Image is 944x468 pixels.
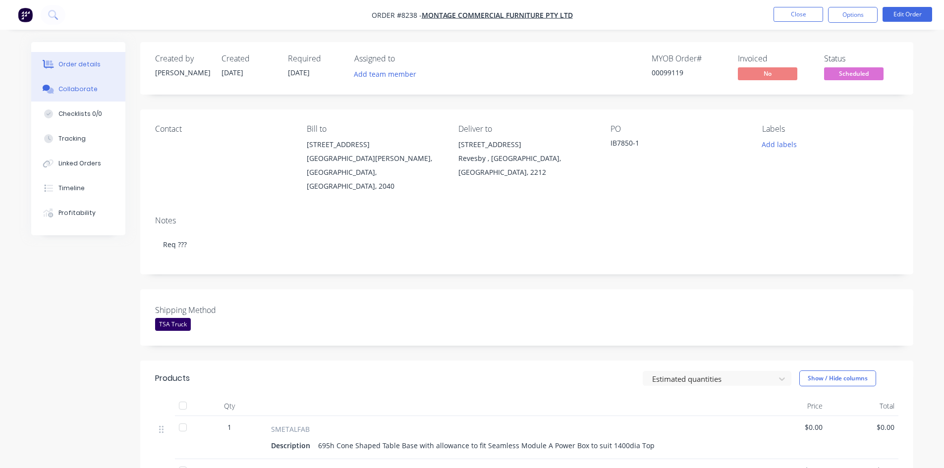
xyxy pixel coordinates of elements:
button: Tracking [31,126,125,151]
div: 695h Cone Shaped Table Base with allowance to fit Seamless Module A Power Box to suit 1400dia Top [314,438,659,453]
button: Close [774,7,823,22]
div: [PERSON_NAME] [155,67,210,78]
button: Add team member [348,67,421,81]
div: Labels [762,124,898,134]
img: Factory [18,7,33,22]
button: Timeline [31,176,125,201]
div: IB7850-1 [611,138,734,152]
div: Revesby , [GEOGRAPHIC_DATA], [GEOGRAPHIC_DATA], 2212 [458,152,594,179]
div: Profitability [58,208,96,217]
button: Add labels [757,138,802,151]
div: Qty [200,396,259,416]
div: [GEOGRAPHIC_DATA][PERSON_NAME], [GEOGRAPHIC_DATA], [GEOGRAPHIC_DATA], 2040 [307,152,443,193]
span: 1 [227,422,231,432]
div: Required [288,54,342,63]
div: 00099119 [652,67,726,78]
div: [STREET_ADDRESS] [458,138,594,152]
div: Assigned to [354,54,453,63]
div: Price [755,396,827,416]
div: Collaborate [58,85,98,94]
button: Checklists 0/0 [31,102,125,126]
div: Checklists 0/0 [58,109,102,118]
div: PO [611,124,746,134]
button: Profitability [31,201,125,225]
button: Show / Hide columns [799,370,876,386]
div: Bill to [307,124,443,134]
a: Montage Commercial Furniture Pty Ltd [422,10,573,20]
span: $0.00 [831,422,894,432]
span: No [738,67,797,80]
div: [STREET_ADDRESS]Revesby , [GEOGRAPHIC_DATA], [GEOGRAPHIC_DATA], 2212 [458,138,594,179]
div: Req ??? [155,229,898,260]
div: Created [222,54,276,63]
button: Scheduled [824,67,884,82]
div: Created by [155,54,210,63]
div: Contact [155,124,291,134]
div: Status [824,54,898,63]
span: Order #8238 - [372,10,422,20]
span: $0.00 [759,422,823,432]
div: Deliver to [458,124,594,134]
div: Total [827,396,898,416]
div: Products [155,372,190,384]
button: Add team member [354,67,422,81]
span: [DATE] [288,68,310,77]
div: TSA Truck [155,318,191,331]
button: Collaborate [31,77,125,102]
div: Timeline [58,184,85,193]
div: Invoiced [738,54,812,63]
div: Order details [58,60,101,69]
div: Linked Orders [58,159,101,168]
span: SMETALFAB [271,424,310,434]
button: Linked Orders [31,151,125,176]
div: Description [271,438,314,453]
label: Shipping Method [155,304,279,316]
span: Scheduled [824,67,884,80]
div: [STREET_ADDRESS][GEOGRAPHIC_DATA][PERSON_NAME], [GEOGRAPHIC_DATA], [GEOGRAPHIC_DATA], 2040 [307,138,443,193]
div: [STREET_ADDRESS] [307,138,443,152]
button: Edit Order [883,7,932,22]
button: Order details [31,52,125,77]
div: MYOB Order # [652,54,726,63]
span: [DATE] [222,68,243,77]
div: Notes [155,216,898,225]
div: Tracking [58,134,86,143]
button: Options [828,7,878,23]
